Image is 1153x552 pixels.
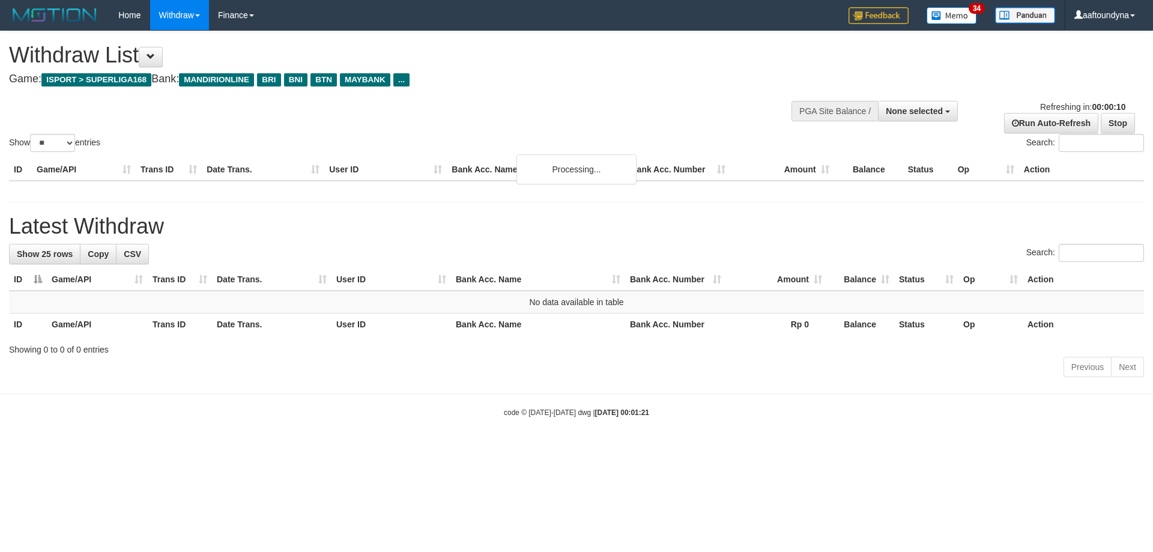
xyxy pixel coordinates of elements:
[849,7,909,24] img: Feedback.jpg
[80,244,117,264] a: Copy
[9,214,1144,238] h1: Latest Withdraw
[1059,134,1144,152] input: Search:
[136,159,202,181] th: Trans ID
[969,3,985,14] span: 34
[516,154,637,184] div: Processing...
[47,314,148,336] th: Game/API
[17,249,73,259] span: Show 25 rows
[726,268,827,291] th: Amount: activate to sort column ascending
[41,73,151,86] span: ISPORT > SUPERLIGA168
[116,244,149,264] a: CSV
[595,408,649,417] strong: [DATE] 00:01:21
[1023,314,1144,336] th: Action
[1019,159,1144,181] th: Action
[148,314,212,336] th: Trans ID
[953,159,1019,181] th: Op
[257,73,280,86] span: BRI
[32,159,136,181] th: Game/API
[1023,268,1144,291] th: Action
[393,73,410,86] span: ...
[9,159,32,181] th: ID
[447,159,626,181] th: Bank Acc. Name
[9,6,100,24] img: MOTION_logo.png
[903,159,953,181] th: Status
[88,249,109,259] span: Copy
[1064,357,1112,377] a: Previous
[730,159,834,181] th: Amount
[894,314,958,336] th: Status
[1059,244,1144,262] input: Search:
[827,268,894,291] th: Balance: activate to sort column ascending
[9,339,1144,356] div: Showing 0 to 0 of 0 entries
[1101,113,1135,133] a: Stop
[47,268,148,291] th: Game/API: activate to sort column ascending
[30,134,75,152] select: Showentries
[212,268,331,291] th: Date Trans.: activate to sort column ascending
[451,268,625,291] th: Bank Acc. Name: activate to sort column ascending
[124,249,141,259] span: CSV
[1092,102,1125,112] strong: 00:00:10
[894,268,958,291] th: Status: activate to sort column ascending
[625,268,726,291] th: Bank Acc. Number: activate to sort column ascending
[995,7,1055,23] img: panduan.png
[791,101,878,121] div: PGA Site Balance /
[878,101,958,121] button: None selected
[504,408,649,417] small: code © [DATE]-[DATE] dwg |
[212,314,331,336] th: Date Trans.
[827,314,894,336] th: Balance
[9,314,47,336] th: ID
[9,43,757,67] h1: Withdraw List
[1111,357,1144,377] a: Next
[9,291,1144,314] td: No data available in table
[9,268,47,291] th: ID: activate to sort column descending
[9,134,100,152] label: Show entries
[9,244,80,264] a: Show 25 rows
[331,314,451,336] th: User ID
[202,159,324,181] th: Date Trans.
[886,106,943,116] span: None selected
[310,73,337,86] span: BTN
[331,268,451,291] th: User ID: activate to sort column ascending
[1040,102,1125,112] span: Refreshing in:
[958,268,1023,291] th: Op: activate to sort column ascending
[179,73,254,86] span: MANDIRIONLINE
[958,314,1023,336] th: Op
[726,314,827,336] th: Rp 0
[1026,134,1144,152] label: Search:
[451,314,625,336] th: Bank Acc. Name
[626,159,730,181] th: Bank Acc. Number
[324,159,447,181] th: User ID
[927,7,977,24] img: Button%20Memo.svg
[625,314,726,336] th: Bank Acc. Number
[340,73,390,86] span: MAYBANK
[284,73,307,86] span: BNI
[148,268,212,291] th: Trans ID: activate to sort column ascending
[1004,113,1098,133] a: Run Auto-Refresh
[1026,244,1144,262] label: Search:
[9,73,757,85] h4: Game: Bank:
[834,159,903,181] th: Balance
